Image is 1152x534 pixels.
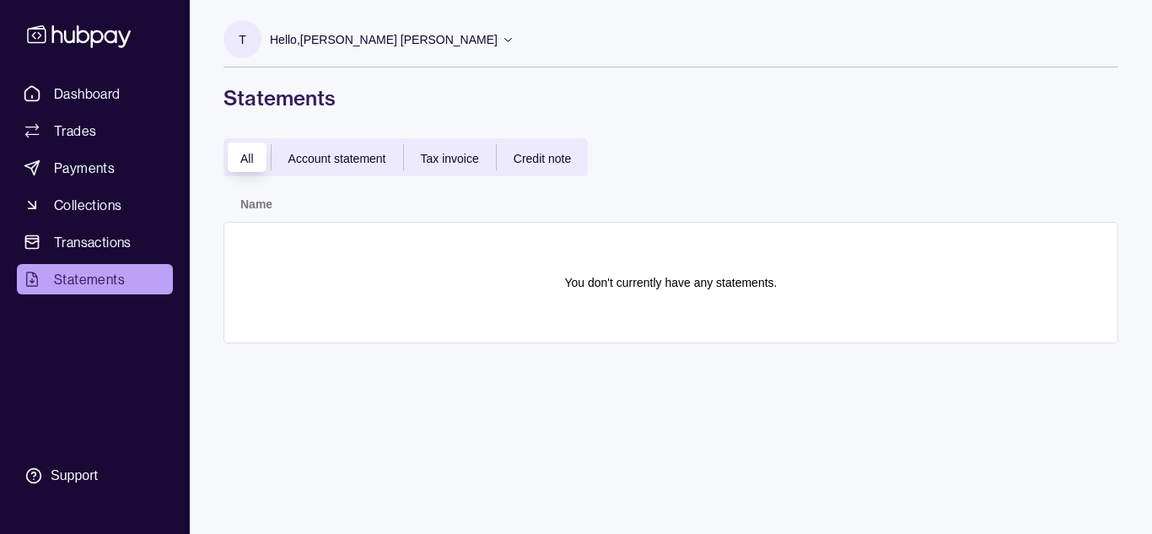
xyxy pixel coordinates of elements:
span: Account statement [288,152,386,165]
span: Tax invoice [421,152,479,165]
a: Trades [17,116,173,146]
span: Statements [54,269,125,289]
span: Trades [54,121,96,141]
a: Support [17,458,173,494]
a: Dashboard [17,78,173,109]
span: Transactions [54,232,132,252]
p: You don't currently have any statements. [565,273,778,292]
span: Payments [54,158,115,178]
p: T [239,30,246,49]
span: Dashboard [54,84,121,104]
a: Collections [17,190,173,220]
span: Collections [54,195,121,215]
p: Hello, [PERSON_NAME] [PERSON_NAME] [270,30,498,49]
div: documentTypes [223,138,588,176]
a: Transactions [17,227,173,257]
span: Credit note [514,152,571,165]
div: Support [51,467,98,485]
span: All [240,152,254,165]
a: Statements [17,264,173,294]
a: Payments [17,153,173,183]
p: Name [240,197,272,211]
h1: Statements [223,84,1118,111]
